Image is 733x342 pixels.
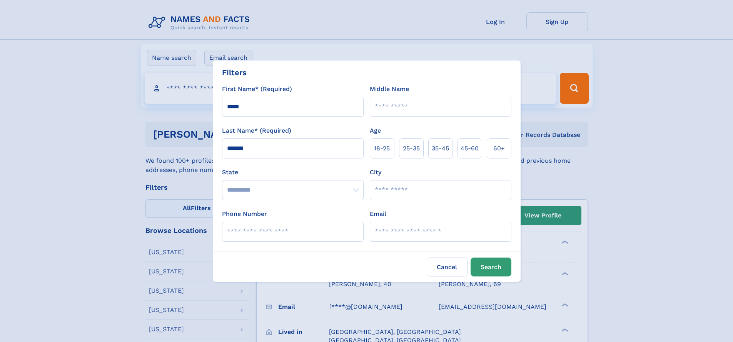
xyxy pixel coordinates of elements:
span: 45‑60 [461,144,479,153]
label: Age [370,126,381,135]
label: City [370,168,381,177]
span: 60+ [493,144,505,153]
label: First Name* (Required) [222,84,292,94]
button: Search [471,258,511,276]
span: 35‑45 [432,144,449,153]
label: Email [370,209,386,219]
label: Cancel [427,258,468,276]
div: Filters [222,67,247,78]
span: 18‑25 [374,144,390,153]
label: Middle Name [370,84,409,94]
span: 25‑35 [403,144,420,153]
label: Phone Number [222,209,267,219]
label: Last Name* (Required) [222,126,291,135]
label: State [222,168,364,177]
